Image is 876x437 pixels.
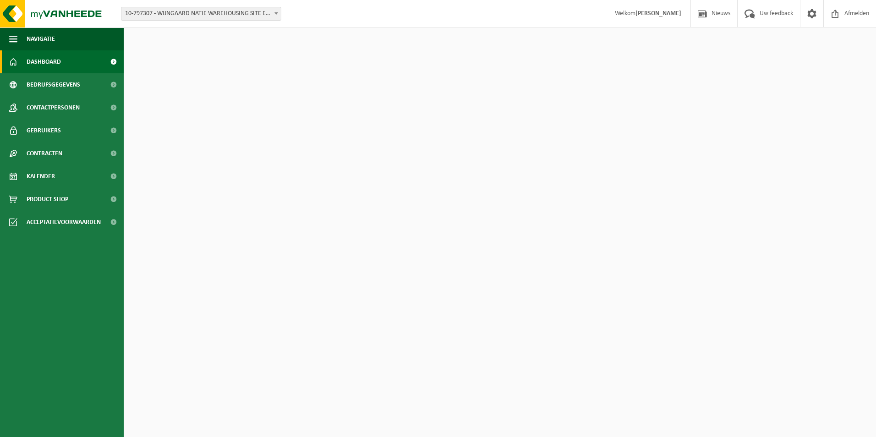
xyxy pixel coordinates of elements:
span: Gebruikers [27,119,61,142]
span: 10-797307 - WIJNGAARD NATIE WAREHOUSING SITE ECO EVERGEM - EVERGEM [121,7,281,20]
span: Acceptatievoorwaarden [27,211,101,234]
span: Kalender [27,165,55,188]
strong: [PERSON_NAME] [635,10,681,17]
span: Bedrijfsgegevens [27,73,80,96]
span: Contracten [27,142,62,165]
span: Product Shop [27,188,68,211]
span: 10-797307 - WIJNGAARD NATIE WAREHOUSING SITE ECO EVERGEM - EVERGEM [121,7,281,21]
span: Contactpersonen [27,96,80,119]
span: Navigatie [27,27,55,50]
span: Dashboard [27,50,61,73]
